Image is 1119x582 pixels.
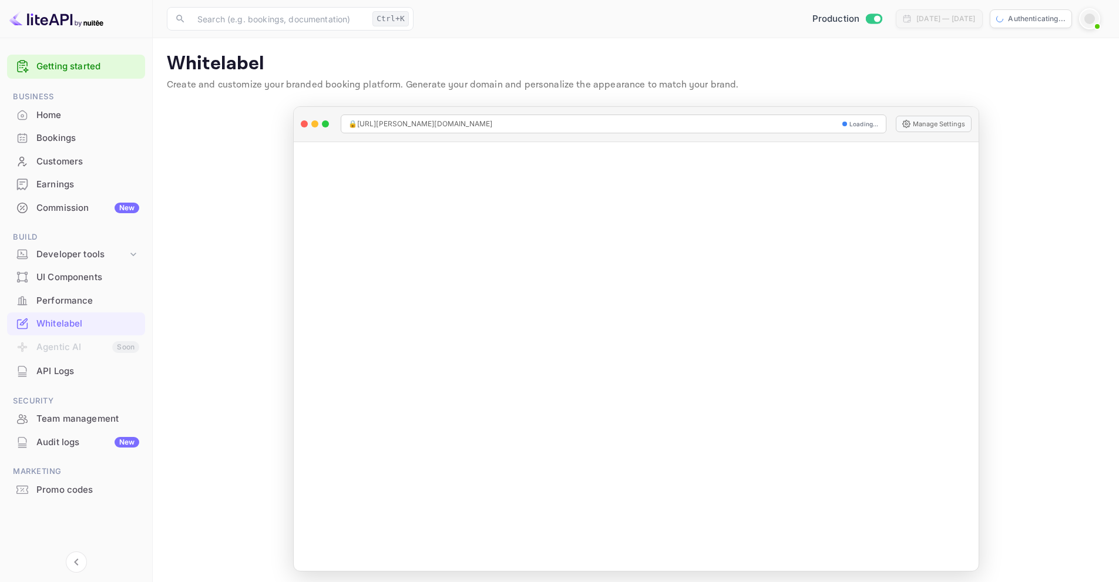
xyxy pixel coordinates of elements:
div: API Logs [7,360,145,383]
a: Audit logsNew [7,431,145,453]
p: Authenticating... [1008,14,1066,24]
a: Home [7,104,145,126]
a: Team management [7,408,145,429]
div: Audit logs [36,436,139,449]
button: Manage Settings [896,116,972,132]
a: Customers [7,150,145,172]
div: Bookings [7,127,145,150]
div: Promo codes [36,483,139,497]
div: API Logs [36,365,139,378]
div: Commission [36,201,139,215]
span: Loading... [849,120,879,129]
div: Ctrl+K [372,11,409,26]
div: New [115,203,139,213]
a: UI Components [7,266,145,288]
div: CommissionNew [7,197,145,220]
div: UI Components [36,271,139,284]
div: New [115,437,139,448]
a: Performance [7,290,145,311]
img: LiteAPI logo [9,9,103,28]
span: Production [812,12,860,26]
div: Earnings [7,173,145,196]
span: 🔒 [URL][PERSON_NAME][DOMAIN_NAME] [348,119,493,129]
span: Marketing [7,465,145,478]
div: Team management [36,412,139,426]
a: Bookings [7,127,145,149]
div: Earnings [36,178,139,191]
div: Customers [7,150,145,173]
a: CommissionNew [7,197,145,218]
span: Business [7,90,145,103]
span: Security [7,395,145,408]
div: Whitelabel [7,312,145,335]
div: Home [7,104,145,127]
div: Developer tools [36,248,127,261]
button: Collapse navigation [66,551,87,573]
div: [DATE] — [DATE] [916,14,975,24]
div: Getting started [7,55,145,79]
div: Switch to Sandbox mode [808,12,887,26]
div: Home [36,109,139,122]
a: Promo codes [7,479,145,500]
div: Developer tools [7,244,145,265]
div: Team management [7,408,145,430]
input: Search (e.g. bookings, documentation) [190,7,368,31]
div: Promo codes [7,479,145,502]
a: Getting started [36,60,139,73]
div: Audit logsNew [7,431,145,454]
span: Build [7,231,145,244]
p: Create and customize your branded booking platform. Generate your domain and personalize the appe... [167,78,1105,92]
div: UI Components [7,266,145,289]
div: Customers [36,155,139,169]
a: Whitelabel [7,312,145,334]
div: Performance [7,290,145,312]
p: Whitelabel [167,52,1105,76]
div: Whitelabel [36,317,139,331]
div: Bookings [36,132,139,145]
div: Performance [36,294,139,308]
a: Earnings [7,173,145,195]
a: API Logs [7,360,145,382]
